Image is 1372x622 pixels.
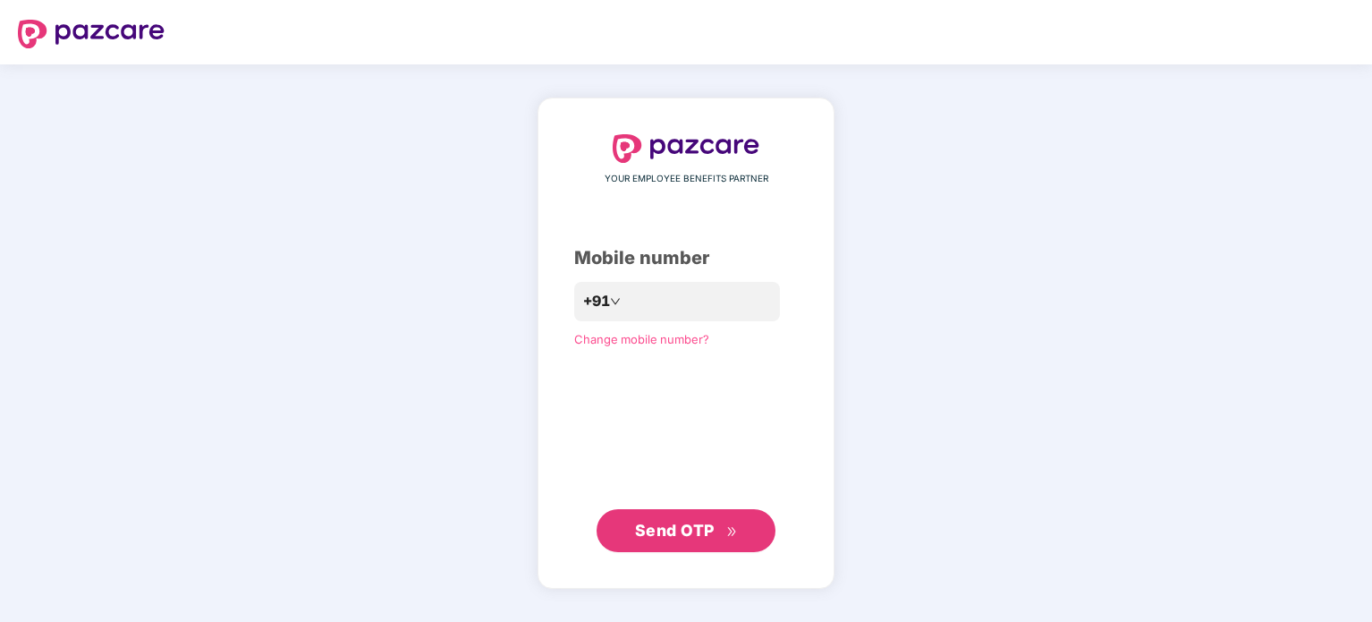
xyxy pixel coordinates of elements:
[574,244,798,272] div: Mobile number
[635,521,715,540] span: Send OTP
[18,20,165,48] img: logo
[574,332,709,346] a: Change mobile number?
[605,172,768,186] span: YOUR EMPLOYEE BENEFITS PARTNER
[726,526,738,538] span: double-right
[610,296,621,307] span: down
[597,509,775,552] button: Send OTPdouble-right
[613,134,759,163] img: logo
[583,290,610,312] span: +91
